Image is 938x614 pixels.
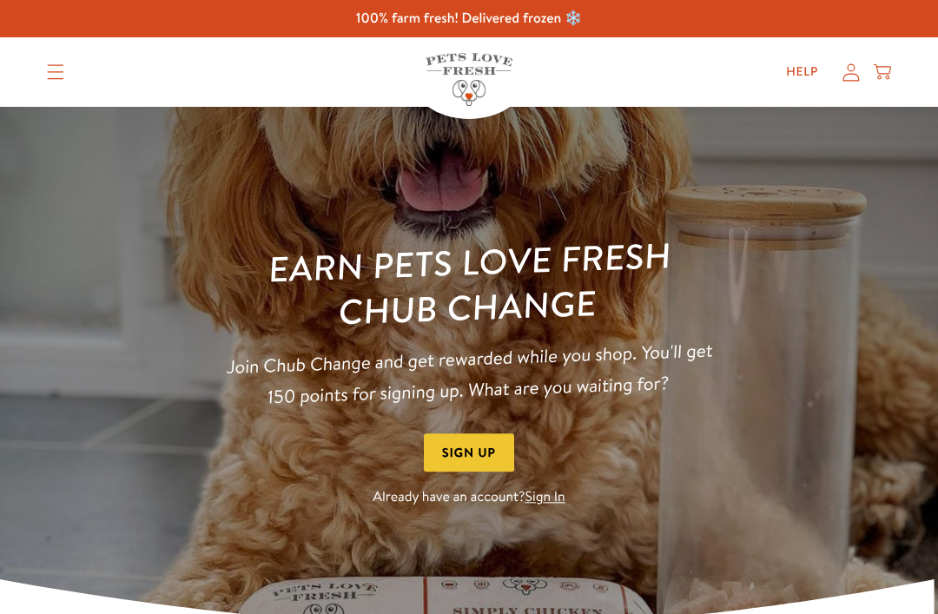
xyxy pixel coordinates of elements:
summary: Translation missing: en.sections.header.menu [33,50,78,94]
h1: Earn Pets Love Fresh Chub Change [216,230,721,338]
img: Pets Love Fresh [426,53,512,106]
p: Already have an account? [219,486,719,510]
button: Sign Up [424,433,514,472]
a: Sign In [525,488,565,507]
a: Help [772,55,832,89]
p: Join Chub Change and get rewarded while you shop. You'll get 150 points for signing up. What are ... [217,334,721,413]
